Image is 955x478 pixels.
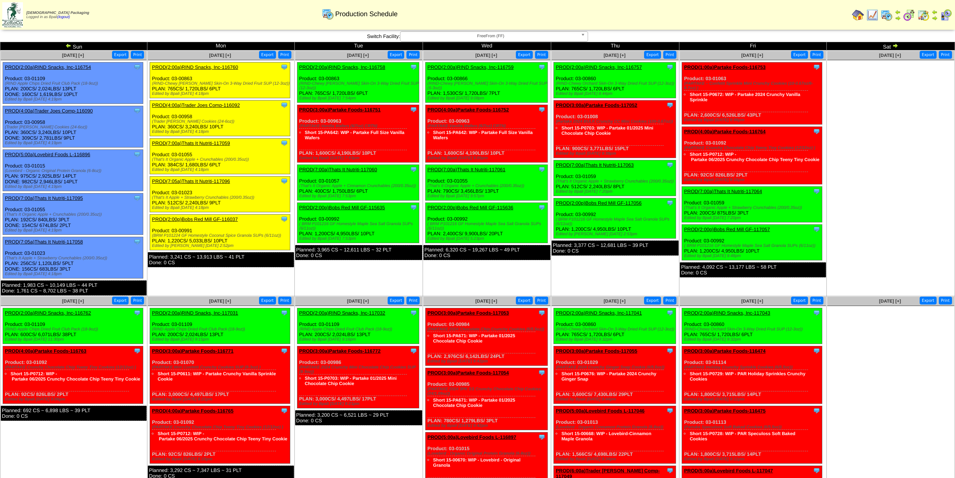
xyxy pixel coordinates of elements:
div: Planned: 3,965 CS ~ 12,611 LBS ~ 32 PLT Done: 0 CS [295,245,422,260]
div: (That's It Apple + Strawberry Crunchables (200/0.35oz)) [152,195,290,200]
img: Tooltip [280,177,288,185]
a: PROD(2:00p)Bobs Red Mill GF-115635 [299,205,385,210]
div: Planned: 6,320 CS ~ 19,267 LBS ~ 49 PLT Done: 0 CS [423,245,550,260]
button: Print [535,51,548,59]
img: Tooltip [280,309,288,317]
a: [DATE] [+] [347,298,369,304]
a: PROD(2:00a)RIND Snacks, Inc-116760 [152,64,238,70]
div: (RIND Apple Chips Dried Fruit Club Pack (18-9oz)) [299,327,419,332]
img: Tooltip [813,187,820,195]
td: Sun [0,42,147,50]
a: PROD(4:00a)Trader Joes Comp-116090 [5,108,93,114]
button: Print [535,297,548,304]
img: Tooltip [666,407,674,414]
div: Product: 03-00986 PLAN: 3,000CS / 4,497LBS / 17PLT [297,346,419,408]
div: Planned: 1,983 CS ~ 10,149 LBS ~ 44 PLT Done: 1,761 CS ~ 8,702 LBS ~ 38 PLT [1,280,147,295]
a: PROD(7:00a)Thats It Nutriti-117059 [152,140,230,146]
img: Tooltip [410,347,417,355]
img: Tooltip [133,151,141,158]
div: (PARTAKE 2024 Chocolate Chip Crunchy Cookies (6/5.5oz)) [427,327,547,332]
a: PROD(2:00a)RIND Snacks, Inc-117031 [152,310,238,316]
img: Tooltip [410,309,417,317]
div: (PARTAKE – Confetti Sprinkle Mini Crunchy Cookies (10-0.67oz/6-6.7oz) ) [684,81,822,90]
img: calendarprod.gif [881,9,893,21]
a: PROD(3:00a)Partake Foods-117052 [556,102,637,108]
img: arrowleft.gif [65,43,71,49]
div: (RIND Apple Chips Dried Fruit Club Pack (18-9oz)) [5,327,143,332]
a: PROD(2:00p)Bobs Red Mill GF-115636 [427,205,513,210]
div: Product: 03-01023 PLAN: 512CS / 2,240LBS / 9PLT [150,177,290,212]
a: PROD(2:00p)Bobs Red Mill GF-117057 [684,227,770,232]
td: Sat [826,42,955,50]
a: [DATE] [+] [604,53,626,58]
a: PROD(4:00a)Partake Foods-116763 [5,348,86,354]
td: Wed [423,42,551,50]
a: PROD(3:00a)Partake Foods-116751 [299,107,381,113]
a: [DATE] [+] [347,53,369,58]
div: Product: 03-01109 PLAN: 200CS / 2,024LBS / 13PLT [150,308,290,344]
div: Product: 03-00963 PLAN: 1,600CS / 4,190LBS / 10PLT [425,105,547,163]
img: Tooltip [133,238,141,245]
div: Product: 03-01055 PLAN: 192CS / 840LBS / 3PLT DONE: 154CS / 674LBS / 2PLT [3,193,143,235]
div: (PARTAKE 2024 3PK SS Crunchy Chocolate Chip Cookies (24/1.09oz)) [427,387,547,396]
span: [DATE] [+] [879,53,901,58]
div: Edited by Bpali [DATE] 7:53pm [299,236,419,241]
a: Short 15-P0611: WIP - Partake Crunchy Vanilla Sprinkle Cookie [158,371,276,382]
div: Planned: 3,377 CS ~ 12,681 LBS ~ 39 PLT Done: 0 CS [552,241,679,256]
div: Product: 03-00992 PLAN: 1,200CS / 4,950LBS / 10PLT [682,225,822,260]
div: Edited by Bpali [DATE] 4:18pm [152,91,290,96]
button: Print [278,51,291,59]
a: Short 15-P0712: WIP ‐ Partake 06/2025 Crunchy Chocolate Chip Teeny Tiny Cookie [158,431,287,441]
a: PROD(3:00a)Partake Foods-117054 [427,370,509,376]
span: [DATE] [+] [62,53,84,58]
img: Tooltip [410,166,417,173]
div: (BRM P101224 GF Homestyle Coconut Spice Granola SUPs (6/11oz)) [152,233,290,238]
a: PROD(2:00a)RIND Snacks, Inc-117041 [556,310,642,316]
img: calendarprod.gif [322,8,334,20]
div: Product: 03-01114 PLAN: 1,800CS / 3,715LBS / 14PLT [682,346,822,404]
a: Short 15-P0712: WIP ‐ Partake 06/2025 Crunchy Chocolate Chip Teeny Tiny Cookie [690,152,819,162]
div: (RIND Apple Chips Dried Fruit Club Pack (18-9oz)) [152,327,290,332]
div: (Trader [PERSON_NAME] Cookies (24-6oz)) [5,125,143,129]
div: Edited by [PERSON_NAME] [DATE] 2:53pm [556,232,676,236]
img: Tooltip [280,347,288,355]
img: Tooltip [538,106,546,113]
img: arrowright.gif [895,15,901,21]
img: Tooltip [538,369,546,376]
span: [DATE] [+] [604,298,626,304]
a: PROD(4:00a)Partake Foods-116765 [152,408,233,414]
img: Tooltip [666,101,674,109]
div: Product: 03-01008 PLAN: 900CS / 3,771LBS / 15PLT [554,100,676,158]
a: PROD(2:00a)RIND Snacks, Inc-116757 [556,64,642,70]
div: (RIND-Chewy [PERSON_NAME] Skin-On 3-Way Dried Fruit SUP (12-3oz)) [299,81,419,90]
a: Short 15-PA671: WIP - Partake 01/2025 Chocolate Chip Cookie [433,397,515,408]
button: Export [920,51,937,59]
div: Edited by Bpali [DATE] 9:15pm [152,337,290,342]
img: line_graph.gif [866,9,878,21]
a: [DATE] [+] [209,53,231,58]
img: Tooltip [538,433,546,441]
a: PROD(3:00a)Partake Foods-116475 [684,408,766,414]
td: Tue [294,42,423,50]
div: Planned: 4,092 CS ~ 13,177 LBS ~ 58 PLT Done: 0 CS [680,262,826,277]
div: Edited by Bpali [DATE] 9:32pm [684,337,822,342]
div: Product: 03-00860 PLAN: 765CS / 1,720LBS / 6PLT [554,62,676,98]
span: FreeFrom (FF) [403,32,578,41]
td: Mon [147,42,294,50]
div: Product: 03-00991 PLAN: 1,220CS / 5,033LBS / 10PLT [150,215,290,250]
a: PROD(2:00a)RIND Snacks, Inc-116758 [299,64,385,70]
button: Print [131,297,144,304]
img: Tooltip [666,347,674,355]
div: Product: 03-00866 PLAN: 1,530CS / 1,720LBS / 7PLT [425,62,547,103]
img: arrowleft.gif [932,9,938,15]
a: PROD(5:00a)Lovebird Foods L-116896 [5,152,90,157]
img: Tooltip [538,204,546,211]
img: Tooltip [280,215,288,223]
span: Production Schedule [335,10,397,18]
img: Tooltip [666,161,674,169]
div: Product: 03-01109 PLAN: 600CS / 6,071LBS / 38PLT [3,308,143,344]
div: (PARTAKE-Vanilla Wafers (6/7oz) CRTN) [427,124,547,128]
div: (PARTAKE Holiday Crunchy Sprinkle Cookies (6/5.5oz)) [684,365,822,370]
span: [DATE] [+] [475,298,497,304]
div: Product: 03-01063 PLAN: 2,600CS / 6,526LBS / 43PLT [682,62,822,125]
